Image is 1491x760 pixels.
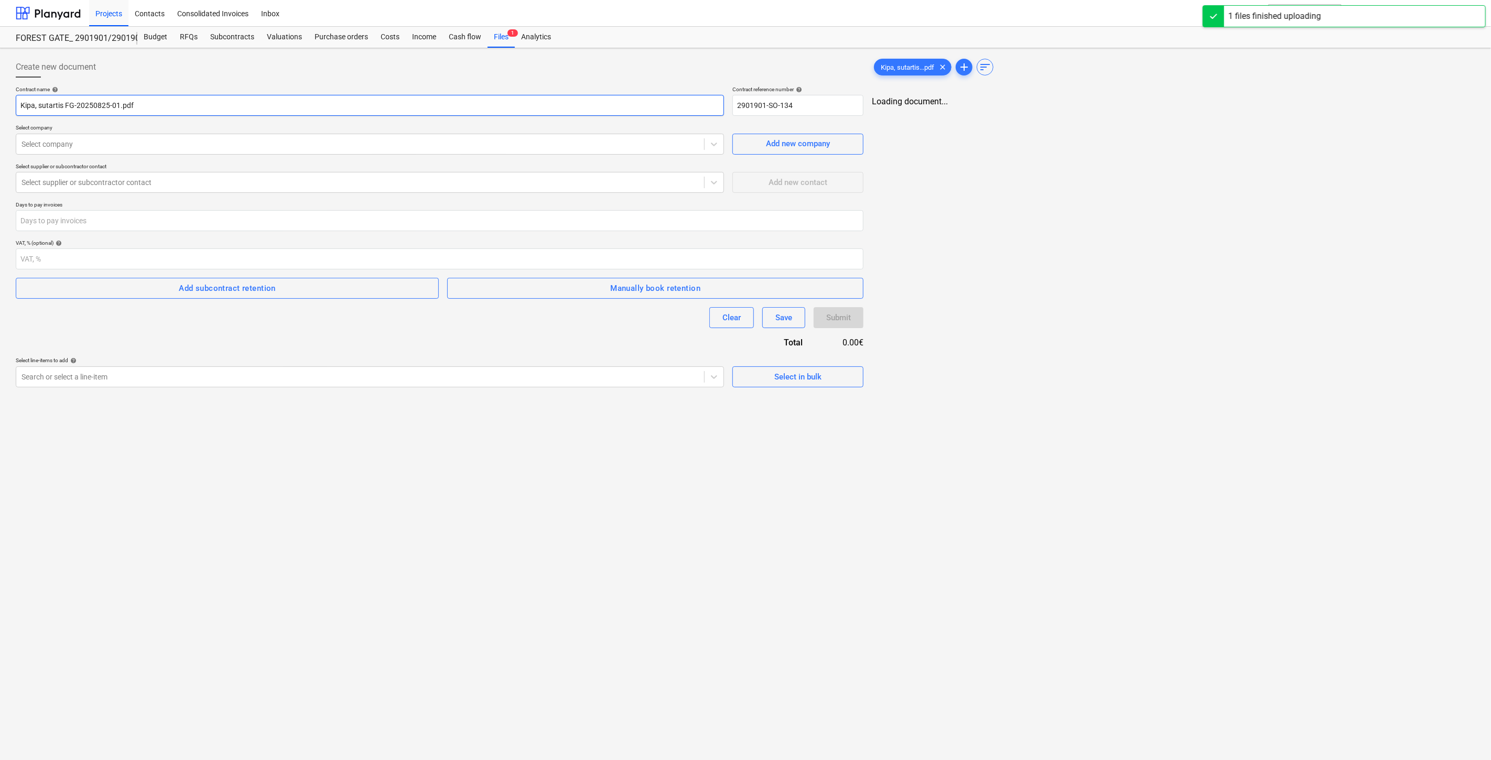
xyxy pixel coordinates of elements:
span: add [958,61,970,73]
div: FOREST GATE_ 2901901/2901902/2901903 [16,33,125,44]
div: Select in bulk [774,370,822,384]
span: help [794,86,802,93]
div: Manually book retention [610,281,700,295]
button: Save [762,307,805,328]
p: Select supplier or subcontractor contact [16,163,724,172]
div: VAT, % (optional) [16,240,863,246]
a: Valuations [261,27,308,48]
div: Contract reference number [732,86,863,93]
div: 0.00€ [819,336,863,349]
p: Days to pay invoices [16,201,863,210]
a: Analytics [515,27,557,48]
a: Income [406,27,442,48]
div: Loading document... [872,96,1475,106]
input: Days to pay invoices [16,210,863,231]
div: Kipa, sutartis...pdf [874,59,952,75]
span: help [68,357,77,364]
span: 1 [507,29,518,37]
span: help [53,240,62,246]
span: help [50,86,58,93]
button: Add subcontract retention [16,278,439,299]
a: Costs [374,27,406,48]
span: sort [979,61,991,73]
div: Contract name [16,86,724,93]
div: Total [727,336,819,349]
div: Clear [722,311,741,324]
span: clear [936,61,949,73]
button: Add new company [732,134,863,155]
a: RFQs [174,27,204,48]
input: Document name [16,95,724,116]
button: Manually book retention [447,278,863,299]
input: VAT, % [16,248,863,269]
span: Kipa, sutartis...pdf [874,63,941,71]
input: Reference number [732,95,863,116]
div: Add new company [766,137,830,150]
button: Select in bulk [732,366,863,387]
iframe: Chat Widget [1439,710,1491,760]
a: Cash flow [442,27,488,48]
div: Select line-items to add [16,357,724,364]
a: Purchase orders [308,27,374,48]
div: 1 files finished uploading [1228,10,1321,23]
a: Subcontracts [204,27,261,48]
div: Save [775,311,792,324]
p: Select company [16,124,724,133]
div: Files [488,27,515,48]
div: Add subcontract retention [179,281,276,295]
a: Budget [137,27,174,48]
span: Create new document [16,61,96,73]
button: Clear [709,307,754,328]
a: Files1 [488,27,515,48]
